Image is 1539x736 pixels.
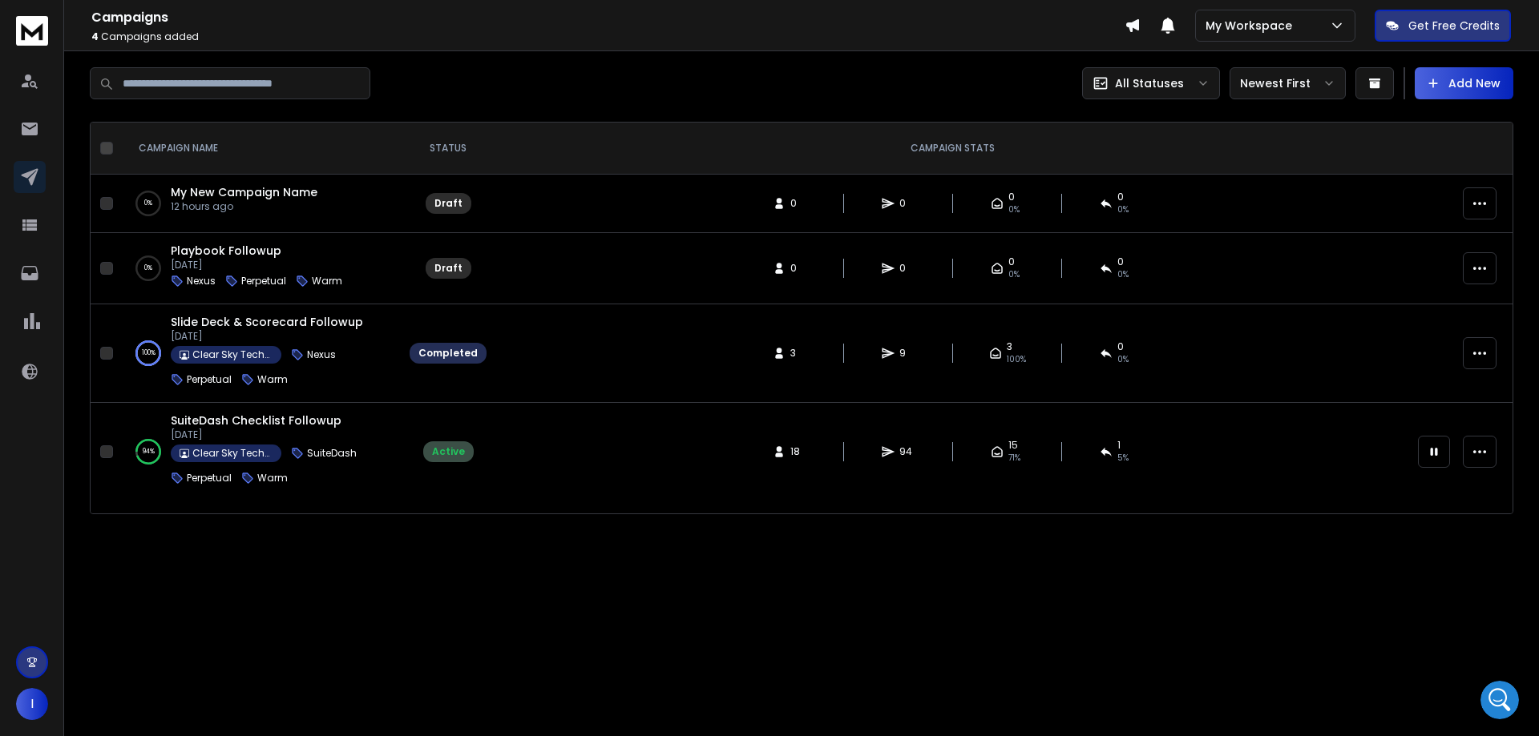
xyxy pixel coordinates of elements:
span: 0% [1008,268,1020,281]
p: 94 % [143,444,155,460]
div: Close [281,6,310,35]
span: 0 [1117,191,1124,203]
p: Perpetual [187,472,232,485]
p: Active [DATE] [78,20,148,36]
button: Emoji picker [25,525,38,537]
p: All Statuses [1115,75,1184,91]
h1: Campaigns [91,8,1125,27]
div: Draft [434,197,463,210]
button: Upload attachment [76,525,89,537]
p: [DATE] [171,330,384,343]
p: My Workspace [1206,18,1299,34]
button: Home [251,6,281,37]
p: 0 % [144,260,152,276]
iframe: Intercom live chat [1480,681,1519,719]
span: 100 % [1007,353,1026,366]
span: 0 [899,197,915,210]
span: 5 % [1117,452,1129,465]
a: My New Campaign Name [171,184,317,200]
span: 0 [1008,191,1015,203]
td: 0%My New Campaign Name12 hours ago [119,175,400,233]
p: 100 % [142,345,156,361]
img: Profile image for Raj [46,9,71,34]
div: Active [432,445,465,458]
button: Add New [1415,67,1513,99]
th: CAMPAIGN STATS [496,123,1408,175]
span: 0 % [1117,353,1129,366]
a: Slide Deck & Scorecard Followup [171,314,363,330]
span: 71 % [1008,452,1020,465]
button: Send a message… [275,518,301,544]
th: STATUS [400,123,496,175]
button: Gif picker [50,525,63,537]
h1: [PERSON_NAME] [78,8,182,20]
span: 18 [790,445,806,458]
p: [DATE] [171,428,384,441]
p: SuiteDash [307,447,357,460]
button: Newest First [1230,67,1346,99]
th: CAMPAIGN NAME [119,123,400,175]
span: 3 [1007,340,1012,353]
a: Playbook Followup [171,243,281,259]
span: 0% [1117,203,1129,216]
span: 4 [91,30,99,43]
div: Draft [434,262,463,275]
textarea: Message… [14,491,307,518]
span: 9 [899,347,915,360]
p: Nexus [187,275,216,288]
span: 0% [1117,268,1129,281]
p: Warm [312,275,342,288]
button: I [16,688,48,720]
p: Nexus [307,348,336,361]
span: 1 [1117,439,1121,452]
td: 100%Slide Deck & Scorecard Followup[DATE]Clear Sky TechnologiesNexusPerpetualWarm [119,304,400,403]
p: Get Free Credits [1408,18,1500,34]
p: 0 % [144,195,152,211]
td: 0%Playbook Followup[DATE]NexusPerpetualWarm [119,233,400,304]
p: 12 hours ago [171,200,317,213]
span: 0 [1117,255,1124,268]
span: 3 [790,347,806,360]
p: Warm [257,373,288,386]
p: Perpetual [241,275,286,288]
span: 0 [1117,340,1124,353]
span: 0 [899,262,915,275]
span: 0 [790,197,806,210]
button: Get Free Credits [1375,10,1511,42]
div: Completed [418,347,478,360]
p: Clear Sky Technologies [192,348,273,361]
span: 15 [1008,439,1018,452]
span: 0 [1008,255,1015,268]
p: [DATE] [171,259,342,271]
p: Warm [257,472,288,485]
p: Perpetual [187,373,232,386]
a: SuiteDash Checklist Followup [171,412,341,428]
p: Campaigns added [91,30,1125,43]
span: 0 [790,262,806,275]
span: 94 [899,445,915,458]
img: logo [16,16,48,46]
p: Clear Sky Technologies [192,447,273,460]
td: 94%SuiteDash Checklist Followup[DATE]Clear Sky TechnologiesSuiteDashPerpetualWarm [119,403,400,501]
span: 0% [1008,203,1020,216]
button: go back [10,6,41,37]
